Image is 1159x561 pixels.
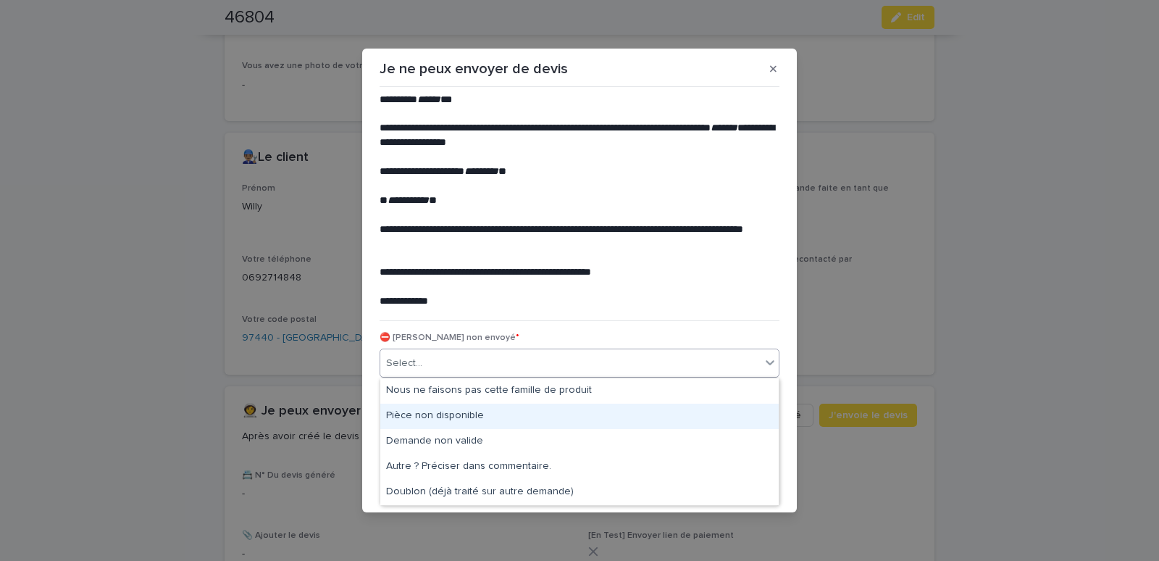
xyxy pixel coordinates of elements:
div: Pièce non disponible [380,404,779,429]
div: Demande non valide [380,429,779,454]
div: Doublon (déjà traité sur autre demande) [380,480,779,505]
p: Je ne peux envoyer de devis [380,60,568,78]
div: Autre ? Préciser dans commentaire. [380,454,779,480]
div: Select... [386,356,422,371]
span: ⛔ [PERSON_NAME] non envoyé [380,333,519,342]
div: Nous ne faisons pas cette famille de produit [380,378,779,404]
